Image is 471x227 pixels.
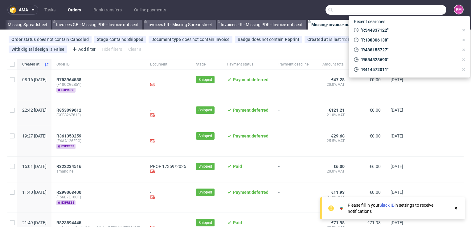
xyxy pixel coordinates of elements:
[391,133,403,138] span: [DATE]
[318,113,345,117] span: 21.0% VAT
[391,220,403,225] span: [DATE]
[56,133,81,138] span: R361353259
[370,190,381,195] span: €0.00
[233,108,268,113] span: Payment deferred
[358,27,459,33] span: "R544837122"
[331,133,345,138] span: €29.68
[379,203,395,208] a: Slack ID
[150,108,186,118] div: -
[358,37,459,43] span: "R188306138"
[370,108,381,113] span: €0.00
[52,20,142,30] a: Invoices GB - Missing PDF - Invoice not sent
[278,133,309,149] span: -
[278,77,309,93] span: -
[199,77,212,82] span: Shipped
[199,189,212,195] span: Shipped
[56,164,83,169] a: R322234516
[130,5,170,15] a: Online payments
[56,144,76,149] span: express
[22,62,42,67] span: Created at
[308,20,427,30] a: Missing-invoice-no-reprint-shipped-no-digital-design
[318,169,345,174] span: 20.0% VAT
[391,77,403,82] span: [DATE]
[150,164,186,169] a: PROF 17359/2025
[56,113,140,117] span: (GSES267613)
[56,200,76,205] span: express
[318,82,345,87] span: 20.0% VAT
[199,133,212,139] span: Shipped
[56,220,81,225] span: R823894445
[278,190,309,205] span: -
[196,62,217,67] span: Stage
[233,190,268,195] span: Payment deferred
[150,190,186,201] div: -
[217,20,306,30] a: Invoices FR - Missing PDF - Invoice not sent
[334,164,345,169] span: €6.00
[233,164,242,169] span: Paid
[329,37,334,42] span: is
[56,82,140,87] span: (F10CCG2B51)
[370,133,381,138] span: €0.00
[22,77,47,82] span: 08:16 [DATE]
[56,108,83,113] a: R853099612
[370,164,381,169] span: €6.00
[97,37,109,42] span: Stage
[348,202,450,214] div: Please fill in your in settings to receive notifications
[278,164,309,175] span: -
[11,47,49,52] span: With digital design
[56,77,81,82] span: R753964538
[370,77,381,82] span: €0.00
[41,5,59,15] a: Tasks
[233,220,242,225] span: Paid
[64,5,85,15] a: Orders
[37,37,70,42] span: does not contain
[358,47,459,53] span: "R488155727"
[56,77,83,82] a: R753964538
[150,62,186,67] span: Document
[391,190,403,195] span: [DATE]
[318,62,345,67] span: Amount total
[233,77,268,82] span: Payment deferred
[215,37,230,42] div: Invoice
[56,169,140,174] span: amandine
[127,45,145,54] div: Clear all
[331,190,345,195] span: €11.93
[278,62,309,67] span: Payment deadline
[22,108,47,113] span: 22:42 [DATE]
[391,108,403,113] span: [DATE]
[252,37,285,42] span: does not contain
[285,37,299,42] div: Reprint
[56,108,81,113] span: R853099612
[358,57,459,63] span: "R554528690"
[90,5,125,15] a: Bank transfers
[144,20,216,30] a: Invoices FR - Missing Spreadsheet
[109,37,127,42] span: contains
[151,37,182,42] span: Document type
[56,220,83,225] a: R823894445
[56,164,81,169] span: R322234516
[11,37,37,42] span: Order status
[318,195,345,200] span: 21.0% VAT
[56,138,140,143] span: (F4AA126E9G)
[56,190,83,195] a: R299068400
[150,133,186,144] div: -
[56,195,140,200] span: (F56D7E16CF)
[391,164,403,169] span: [DATE]
[7,5,38,15] button: ama
[56,62,140,67] span: Order ID
[150,77,186,88] div: -
[331,220,345,225] span: €71.98
[227,62,268,67] span: Payment status
[22,190,47,195] span: 11:40 [DATE]
[367,220,381,225] span: €71.98
[329,108,345,113] span: €121.21
[70,44,97,54] div: Add filter
[238,37,252,42] span: Badge
[127,37,143,42] div: Shipped
[358,66,459,73] span: "R414572011"
[351,17,388,26] span: Recent searches
[182,37,215,42] span: does not contain
[199,107,212,113] span: Shipped
[334,37,362,42] div: last 12 months
[22,164,47,169] span: 15:01 [DATE]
